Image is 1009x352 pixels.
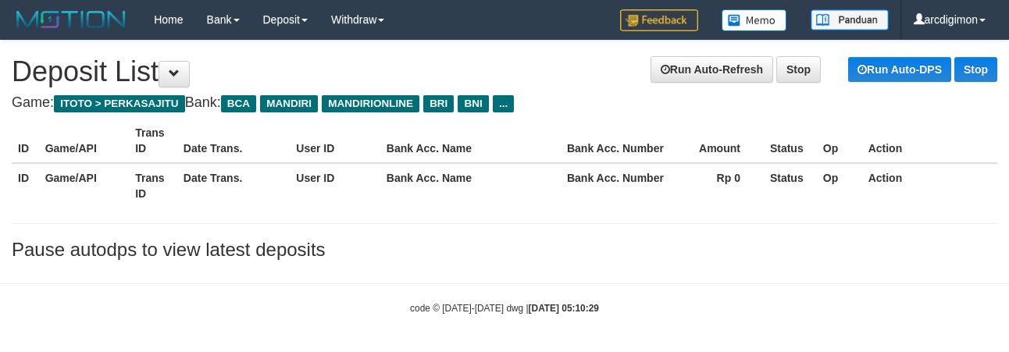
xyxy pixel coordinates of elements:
[54,95,185,112] span: ITOTO > PERKASAJITU
[177,163,290,208] th: Date Trans.
[290,163,380,208] th: User ID
[12,8,130,31] img: MOTION_logo.png
[12,95,997,111] h4: Game: Bank:
[561,119,673,163] th: Bank Acc. Number
[529,303,599,314] strong: [DATE] 05:10:29
[817,119,862,163] th: Op
[322,95,419,112] span: MANDIRIONLINE
[493,95,514,112] span: ...
[458,95,488,112] span: BNI
[12,240,997,260] h3: Pause autodps to view latest deposits
[380,119,561,163] th: Bank Acc. Name
[39,119,130,163] th: Game/API
[260,95,318,112] span: MANDIRI
[423,95,454,112] span: BRI
[954,57,997,82] a: Stop
[811,9,889,30] img: panduan.png
[862,119,997,163] th: Action
[862,163,997,208] th: Action
[620,9,698,31] img: Feedback.jpg
[673,119,764,163] th: Amount
[221,95,256,112] span: BCA
[848,57,951,82] a: Run Auto-DPS
[651,56,773,83] a: Run Auto-Refresh
[817,163,862,208] th: Op
[673,163,764,208] th: Rp 0
[12,56,997,87] h1: Deposit List
[12,163,39,208] th: ID
[764,163,817,208] th: Status
[129,163,177,208] th: Trans ID
[410,303,599,314] small: code © [DATE]-[DATE] dwg |
[776,56,821,83] a: Stop
[39,163,130,208] th: Game/API
[764,119,817,163] th: Status
[722,9,787,31] img: Button%20Memo.svg
[129,119,177,163] th: Trans ID
[561,163,673,208] th: Bank Acc. Number
[177,119,290,163] th: Date Trans.
[290,119,380,163] th: User ID
[380,163,561,208] th: Bank Acc. Name
[12,119,39,163] th: ID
